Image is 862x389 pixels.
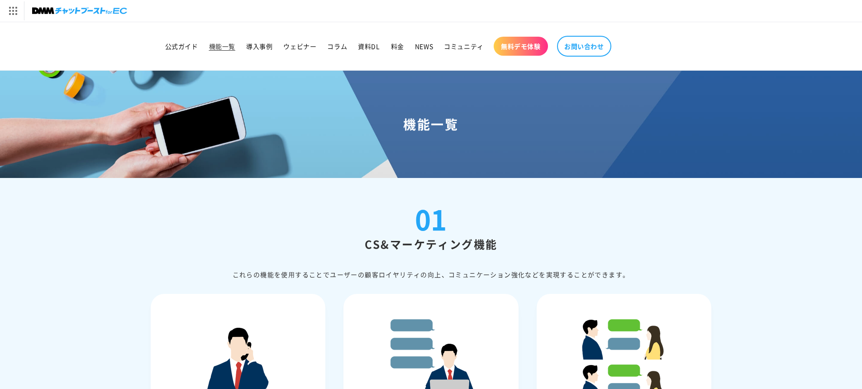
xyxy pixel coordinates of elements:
div: 01 [415,205,447,232]
span: NEWS [415,42,433,50]
span: コラム [327,42,347,50]
a: ウェビナー [278,37,322,56]
span: 料金 [391,42,404,50]
a: 機能一覧 [204,37,241,56]
div: これらの機能を使⽤することでユーザーの顧客ロイヤリティの向上、コミュニケーション強化などを実現することができます。 [151,269,712,280]
a: コミュニティ [438,37,489,56]
a: 資料DL [352,37,385,56]
a: NEWS [410,37,438,56]
h1: 機能一覧 [11,116,851,132]
a: 公式ガイド [160,37,204,56]
a: 導入事例 [241,37,278,56]
a: 料金 [386,37,410,56]
img: チャットブーストforEC [32,5,127,17]
span: 資料DL [358,42,380,50]
span: ウェビナー [283,42,316,50]
span: お問い合わせ [564,42,604,50]
span: コミュニティ [444,42,484,50]
span: 導入事例 [246,42,272,50]
h2: CS&マーケティング機能 [151,237,712,251]
img: サービス [1,1,24,20]
span: 無料デモ体験 [501,42,541,50]
a: お問い合わせ [557,36,611,57]
span: 機能一覧 [209,42,235,50]
a: コラム [322,37,352,56]
span: 公式ガイド [165,42,198,50]
a: 無料デモ体験 [494,37,548,56]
